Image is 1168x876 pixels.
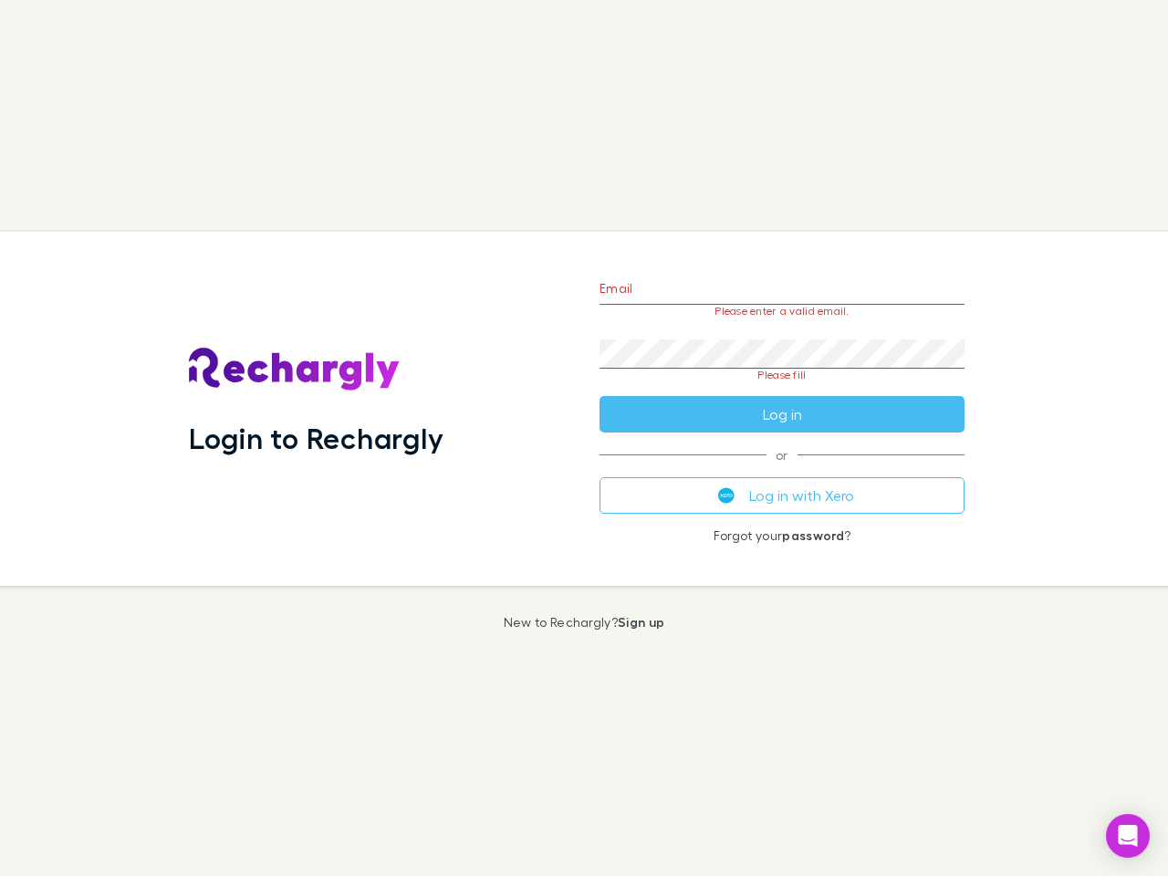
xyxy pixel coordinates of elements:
button: Log in [600,396,965,433]
div: Open Intercom Messenger [1106,814,1150,858]
a: password [782,527,844,543]
img: Xero's logo [718,487,735,504]
p: New to Rechargly? [504,615,665,630]
button: Log in with Xero [600,477,965,514]
p: Please enter a valid email. [600,305,965,318]
a: Sign up [618,614,664,630]
p: Forgot your ? [600,528,965,543]
img: Rechargly's Logo [189,348,401,391]
p: Please fill [600,369,965,381]
h1: Login to Rechargly [189,421,443,455]
span: or [600,454,965,455]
